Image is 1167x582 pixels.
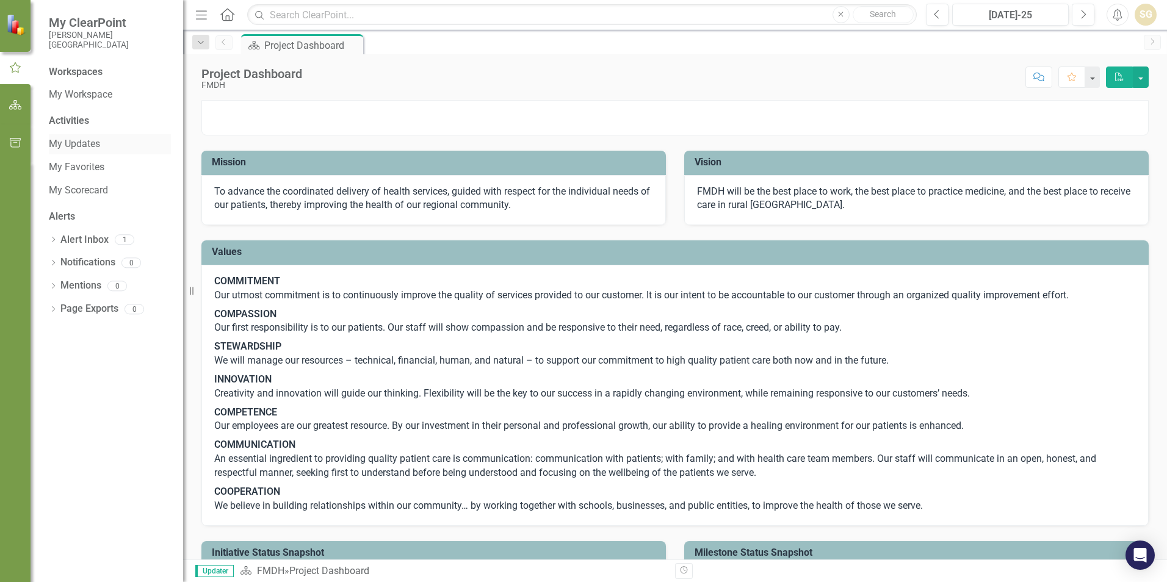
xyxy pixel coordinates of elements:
[49,210,171,224] div: Alerts
[695,157,1143,168] h3: Vision
[49,160,171,174] a: My Favorites
[49,137,171,151] a: My Updates
[697,185,1136,213] p: FMDH will be the best place to work, the best place to practice medicine, and the best place to r...
[121,257,141,268] div: 0
[125,304,144,314] div: 0
[107,281,127,291] div: 0
[212,547,660,558] h3: Initiative Status Snapshot
[214,340,281,352] strong: STEWARDSHIP
[214,305,1136,338] p: Our first responsibility is to our patients. Our staff will show compassion and be responsive to ...
[212,157,660,168] h3: Mission
[870,9,896,19] span: Search
[212,246,1143,257] h3: Values
[49,114,171,128] div: Activities
[214,403,1136,436] p: Our employees are our greatest resource. By our investment in their personal and professional gro...
[60,279,101,293] a: Mentions
[1125,541,1155,570] div: Open Intercom Messenger
[214,308,276,320] strong: COMPASSION
[195,565,234,577] span: Updater
[201,81,302,90] div: FMDH
[60,256,115,270] a: Notifications
[60,233,109,247] a: Alert Inbox
[952,4,1069,26] button: [DATE]-25
[49,15,171,30] span: My ClearPoint
[214,185,653,213] p: To advance the coordinated delivery of health services, guided with respect for the individual ne...
[201,67,302,81] div: Project Dashboard
[214,436,1136,483] p: An essential ingredient to providing quality patient care is communication: communication with pa...
[60,302,118,316] a: Page Exports
[1135,4,1157,26] button: SG
[264,38,360,53] div: Project Dashboard
[49,184,171,198] a: My Scorecard
[214,370,1136,403] p: Creativity and innovation will guide our thinking. Flexibility will be the key to our success in ...
[214,483,1136,513] p: We believe in building relationships within our community… by working together with schools, busi...
[214,406,277,418] strong: COMPETENCE
[956,8,1064,23] div: [DATE]-25
[115,235,134,245] div: 1
[214,486,280,497] strong: COOPERATION
[695,547,1143,558] h3: Milestone Status Snapshot
[214,275,1136,305] p: Our utmost commitment is to continuously improve the quality of services provided to our customer...
[49,30,171,50] small: [PERSON_NAME][GEOGRAPHIC_DATA]
[240,564,666,578] div: »
[289,565,369,577] div: Project Dashboard
[247,4,917,26] input: Search ClearPoint...
[214,337,1136,370] p: We will manage our resources – technical, financial, human, and natural – to support our commitme...
[214,439,295,450] strong: COMMUNICATION
[49,88,171,102] a: My Workspace
[5,13,28,36] img: ClearPoint Strategy
[214,373,272,385] strong: INNOVATION
[257,565,284,577] a: FMDH
[49,65,103,79] div: Workspaces
[214,275,280,287] strong: COMMITMENT
[853,6,914,23] button: Search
